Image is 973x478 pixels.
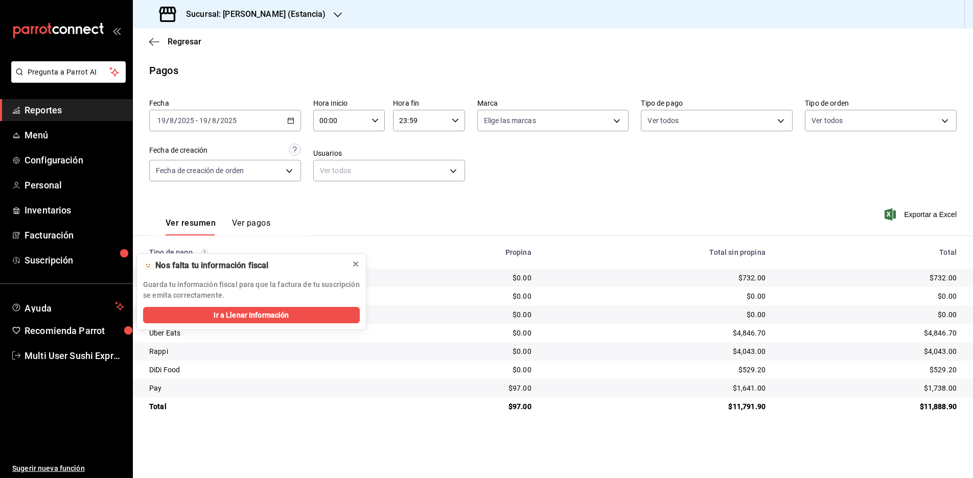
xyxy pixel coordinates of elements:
div: $0.00 [782,309,957,320]
div: $0.00 [410,346,531,356]
label: Usuarios [313,150,465,157]
button: Ver resumen [166,218,216,235]
span: Pregunta a Parrot AI [28,67,110,78]
span: Elige las marcas [484,115,536,126]
div: $732.00 [782,273,957,283]
span: Ver todos [812,115,843,126]
span: Ver todos [647,115,679,126]
div: $97.00 [410,401,531,412]
div: Total sin propina [548,248,766,256]
input: -- [199,116,208,125]
div: $0.00 [782,291,957,301]
div: $529.20 [548,365,766,375]
div: $11,791.90 [548,401,766,412]
span: Inventarios [25,203,124,217]
div: $0.00 [548,291,766,301]
button: Ver pagos [232,218,270,235]
label: Fecha [149,100,301,107]
a: Pregunta a Parrot AI [7,74,126,85]
span: Reportes [25,103,124,117]
div: Total [782,248,957,256]
span: / [166,116,169,125]
svg: Los pagos realizados con Pay y otras terminales son montos brutos. [201,249,208,256]
button: Exportar a Excel [887,208,957,221]
div: $1,738.00 [782,383,957,393]
span: Ir a Llenar Información [214,310,289,321]
span: Ayuda [25,300,111,313]
div: $1,641.00 [548,383,766,393]
span: Regresar [168,37,201,46]
span: / [208,116,211,125]
span: Fecha de creación de orden [156,165,244,176]
span: / [174,116,177,125]
div: $732.00 [548,273,766,283]
span: Personal [25,178,124,192]
span: Facturación [25,228,124,242]
label: Marca [477,100,629,107]
div: $529.20 [782,365,957,375]
div: Pagos [149,63,178,78]
div: $4,846.70 [782,328,957,338]
input: ---- [177,116,195,125]
div: $0.00 [410,365,531,375]
div: $0.00 [548,309,766,320]
div: $4,043.00 [782,346,957,356]
div: Total [149,401,394,412]
input: -- [169,116,174,125]
span: Menú [25,128,124,142]
label: Hora inicio [313,100,385,107]
div: $0.00 [410,291,531,301]
input: ---- [220,116,237,125]
span: Suscripción [25,253,124,267]
div: Fecha de creación [149,145,207,156]
div: $4,846.70 [548,328,766,338]
div: Uber Eats [149,328,394,338]
span: Multi User Sushi Express [25,349,124,363]
span: Configuración [25,153,124,167]
span: / [217,116,220,125]
input: -- [212,116,217,125]
button: Pregunta a Parrot AI [11,61,126,83]
label: Tipo de pago [641,100,793,107]
div: $0.00 [410,309,531,320]
span: Recomienda Parrot [25,324,124,338]
label: Tipo de orden [805,100,957,107]
div: Propina [410,248,531,256]
label: Hora fin [393,100,465,107]
div: navigation tabs [166,218,270,235]
input: -- [157,116,166,125]
div: $4,043.00 [548,346,766,356]
div: DiDi Food [149,365,394,375]
h3: Sucursal: [PERSON_NAME] (Estancia) [178,8,326,20]
div: Rappi [149,346,394,356]
p: Guarda tu información fiscal para que la factura de tu suscripción se emita correctamente. [143,279,360,301]
button: Ir a Llenar Información [143,307,360,323]
div: $0.00 [410,273,531,283]
button: Regresar [149,37,201,46]
span: Sugerir nueva función [12,463,124,474]
div: 🫥 Nos falta tu información fiscal [143,260,343,271]
div: Ver todos [313,160,465,181]
div: $11,888.90 [782,401,957,412]
button: open_drawer_menu [112,27,121,35]
div: Tipo de pago [149,248,394,256]
span: - [196,116,198,125]
div: $97.00 [410,383,531,393]
div: $0.00 [410,328,531,338]
div: Pay [149,383,394,393]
